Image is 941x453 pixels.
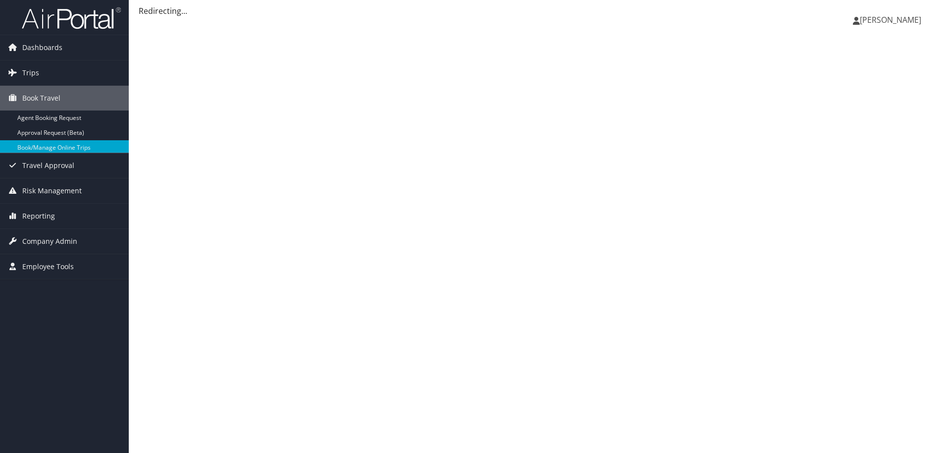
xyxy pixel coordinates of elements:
[22,178,82,203] span: Risk Management
[22,229,77,254] span: Company Admin
[22,60,39,85] span: Trips
[22,204,55,228] span: Reporting
[22,254,74,279] span: Employee Tools
[860,14,921,25] span: [PERSON_NAME]
[22,153,74,178] span: Travel Approval
[139,5,931,17] div: Redirecting...
[22,6,121,30] img: airportal-logo.png
[22,35,62,60] span: Dashboards
[22,86,60,111] span: Book Travel
[853,5,931,35] a: [PERSON_NAME]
